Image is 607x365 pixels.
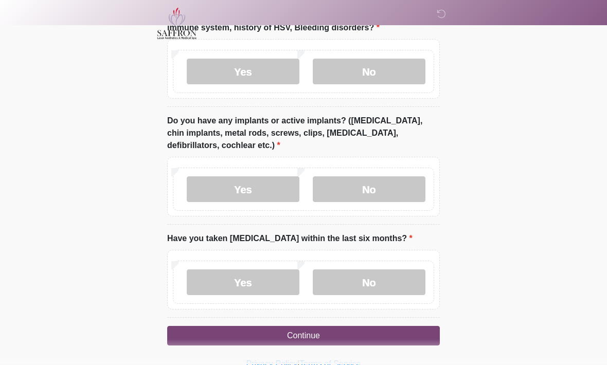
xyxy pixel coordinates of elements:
[313,177,425,203] label: No
[167,115,440,152] label: Do you have any implants or active implants? ([MEDICAL_DATA], chin implants, metal rods, screws, ...
[167,233,413,245] label: Have you taken [MEDICAL_DATA] within the last six months?
[187,177,299,203] label: Yes
[167,326,440,346] button: Continue
[187,270,299,296] label: Yes
[313,59,425,85] label: No
[187,59,299,85] label: Yes
[313,270,425,296] label: No
[157,8,197,40] img: Saffron Laser Aesthetics and Medical Spa Logo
